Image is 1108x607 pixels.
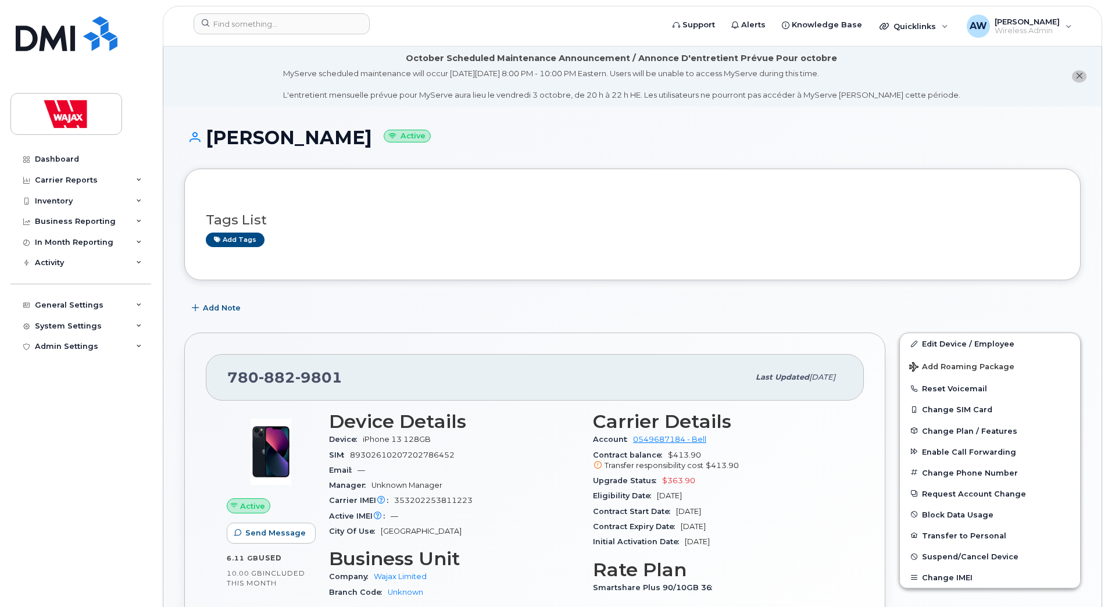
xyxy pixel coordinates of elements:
[329,481,371,490] span: Manager
[900,462,1080,483] button: Change Phone Number
[900,378,1080,399] button: Reset Voicemail
[329,435,363,444] span: Device
[657,491,682,500] span: [DATE]
[676,507,701,516] span: [DATE]
[756,373,809,381] span: Last updated
[329,588,388,597] span: Branch Code
[593,411,843,432] h3: Carrier Details
[900,525,1080,546] button: Transfer to Personal
[184,127,1081,148] h1: [PERSON_NAME]
[662,476,695,485] span: $363.90
[593,451,843,472] span: $413.90
[922,426,1017,435] span: Change Plan / Features
[371,481,442,490] span: Unknown Manager
[593,522,681,531] span: Contract Expiry Date
[329,572,374,581] span: Company
[329,512,391,520] span: Active IMEI
[593,537,685,546] span: Initial Activation Date
[900,333,1080,354] a: Edit Device / Employee
[922,552,1018,561] span: Suspend/Cancel Device
[259,369,295,386] span: 882
[329,527,381,535] span: City Of Use
[236,417,306,487] img: image20231002-3703462-1ig824h.jpeg
[184,298,251,319] button: Add Note
[900,399,1080,420] button: Change SIM Card
[240,501,265,512] span: Active
[1072,70,1086,83] button: close notification
[227,369,342,386] span: 780
[227,569,263,577] span: 10.00 GB
[283,68,960,101] div: MyServe scheduled maintenance will occur [DATE][DATE] 8:00 PM - 10:00 PM Eastern. Users will be u...
[593,435,633,444] span: Account
[363,435,431,444] span: iPhone 13 128GB
[203,302,241,313] span: Add Note
[593,559,843,580] h3: Rate Plan
[593,451,668,459] span: Contract balance
[329,411,579,432] h3: Device Details
[900,567,1080,588] button: Change IMEI
[374,572,427,581] a: Wajax Limited
[900,483,1080,504] button: Request Account Change
[900,546,1080,567] button: Suspend/Cancel Device
[329,451,350,459] span: SIM
[706,461,739,470] span: $413.90
[388,588,423,597] a: Unknown
[329,466,358,474] span: Email
[809,373,835,381] span: [DATE]
[909,362,1014,373] span: Add Roaming Package
[900,441,1080,462] button: Enable Call Forwarding
[406,52,837,65] div: October Scheduled Maintenance Announcement / Annonce D'entretient Prévue Pour octobre
[381,527,462,535] span: [GEOGRAPHIC_DATA]
[227,554,259,562] span: 6.11 GB
[593,491,657,500] span: Eligibility Date
[633,435,706,444] a: 0549687184 - Bell
[900,420,1080,441] button: Change Plan / Features
[593,583,718,592] span: Smartshare Plus 90/10GB 36
[900,504,1080,525] button: Block Data Usage
[227,523,316,544] button: Send Message
[259,554,282,562] span: used
[394,496,473,505] span: 353202253811223
[605,461,703,470] span: Transfer responsibility cost
[329,496,394,505] span: Carrier IMEI
[206,233,265,247] a: Add tags
[681,522,706,531] span: [DATE]
[391,512,398,520] span: —
[593,507,676,516] span: Contract Start Date
[384,130,431,143] small: Active
[350,451,455,459] span: 89302610207202786452
[227,569,305,588] span: included this month
[358,466,365,474] span: —
[922,447,1016,456] span: Enable Call Forwarding
[593,476,662,485] span: Upgrade Status
[685,537,710,546] span: [DATE]
[245,527,306,538] span: Send Message
[295,369,342,386] span: 9801
[900,354,1080,378] button: Add Roaming Package
[206,213,1059,227] h3: Tags List
[329,548,579,569] h3: Business Unit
